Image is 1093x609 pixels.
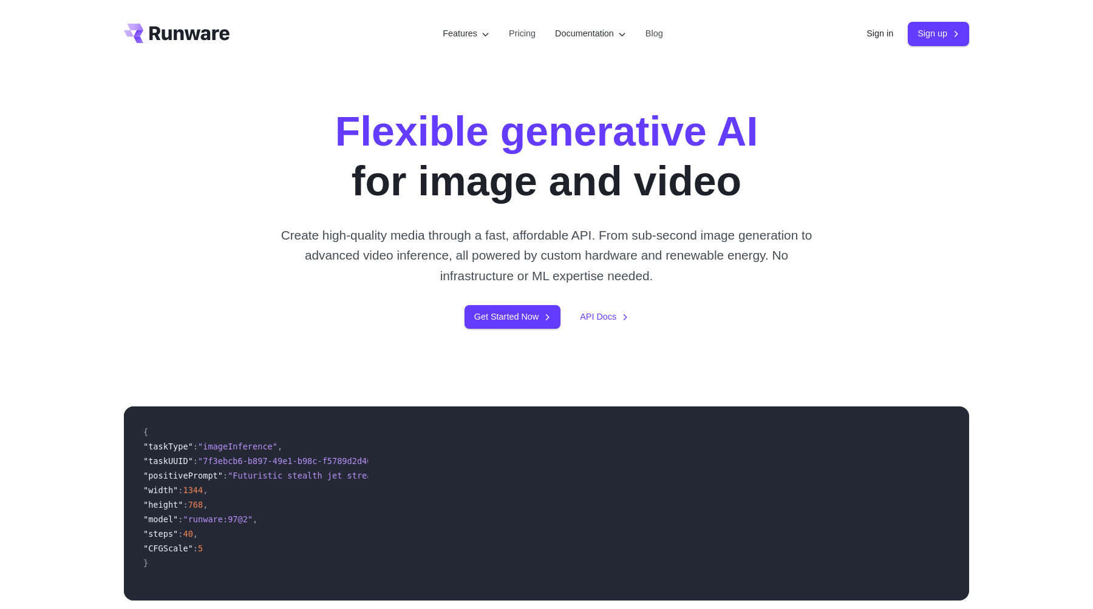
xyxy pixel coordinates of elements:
[443,27,489,41] label: Features
[178,485,183,495] span: :
[645,27,663,41] a: Blog
[143,485,178,495] span: "width"
[509,27,536,41] a: Pricing
[143,442,193,451] span: "taskType"
[465,305,560,329] a: Get Started Now
[193,543,198,553] span: :
[143,514,178,524] span: "model"
[228,471,680,480] span: "Futuristic stealth jet streaking through a neon-lit cityscape with glowing purple exhaust"
[193,456,198,466] span: :
[183,485,203,495] span: 1344
[183,514,253,524] span: "runware:97@2"
[555,27,626,41] label: Documentation
[124,24,230,43] a: Go to /
[178,529,183,539] span: :
[178,514,183,524] span: :
[335,107,758,206] h1: for image and video
[335,108,758,154] strong: Flexible generative AI
[276,225,817,286] p: Create high-quality media through a fast, affordable API. From sub-second image generation to adv...
[143,500,183,510] span: "height"
[143,456,193,466] span: "taskUUID"
[198,442,278,451] span: "imageInference"
[580,310,628,324] a: API Docs
[188,500,203,510] span: 768
[198,543,203,553] span: 5
[193,529,198,539] span: ,
[143,529,178,539] span: "steps"
[183,500,188,510] span: :
[203,485,208,495] span: ,
[867,27,893,41] a: Sign in
[253,514,257,524] span: ,
[908,22,969,45] a: Sign up
[183,529,192,539] span: 40
[193,442,198,451] span: :
[223,471,228,480] span: :
[143,543,193,553] span: "CFGScale"
[278,442,282,451] span: ,
[143,471,223,480] span: "positivePrompt"
[203,500,208,510] span: ,
[143,558,148,568] span: }
[198,456,387,466] span: "7f3ebcb6-b897-49e1-b98c-f5789d2d40d7"
[143,427,148,437] span: {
